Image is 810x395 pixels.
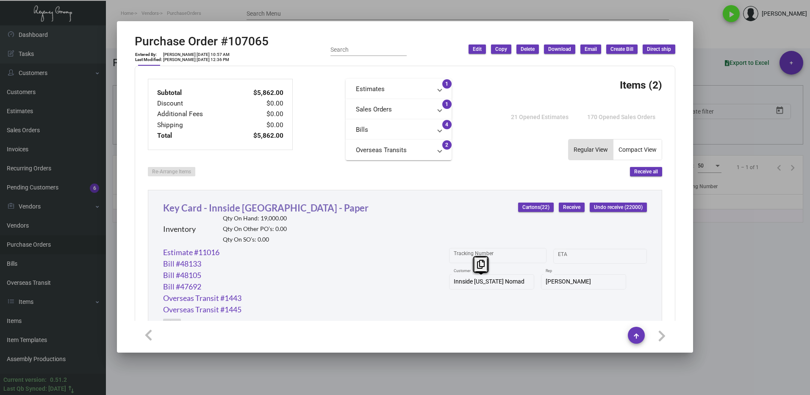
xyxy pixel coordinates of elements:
[516,45,539,54] button: Delete
[346,79,452,99] mat-expansion-panel-header: Estimates
[590,203,647,212] button: Undo receive (22000)
[346,99,452,120] mat-expansion-panel-header: Sales Orders
[157,88,233,98] td: Subtotal
[620,79,662,91] h3: Items (2)
[495,46,507,53] span: Copy
[163,304,241,315] a: Overseas Transit #1445
[569,139,613,160] button: Regular View
[223,236,287,243] h2: Qty On SO’s: 0.00
[591,253,632,260] input: End date
[580,45,601,54] button: Email
[634,169,658,175] span: Receive all
[356,145,431,155] mat-panel-title: Overseas Transits
[148,167,195,176] button: Re-Arrange Items
[163,202,369,214] a: Key Card - Innside [GEOGRAPHIC_DATA] - Paper
[157,98,233,109] td: Discount
[163,281,201,292] a: Bill #47692
[135,34,269,49] h2: Purchase Order #107065
[544,45,575,54] button: Download
[163,270,201,281] a: Bill #48105
[610,46,633,53] span: Create Bill
[233,120,284,131] td: $0.00
[163,247,219,258] a: Estimate #11016
[167,320,177,327] span: Link
[233,131,284,141] td: $5,862.00
[233,109,284,120] td: $0.00
[163,57,230,62] td: [PERSON_NAME] [DATE] 12:36 PM
[356,84,431,94] mat-panel-title: Estimates
[647,46,671,53] span: Direct ship
[157,109,233,120] td: Additional Fees
[356,125,431,135] mat-panel-title: Bills
[540,204,549,210] span: (22)
[3,376,47,384] div: Current version:
[594,204,643,211] span: Undo receive (22000)
[587,114,655,120] span: 170 Opened Sales Orders
[491,45,511,54] button: Copy
[630,167,662,176] button: Receive all
[469,45,486,54] button: Edit
[504,109,575,125] button: 21 Opened Estimates
[163,319,181,328] button: Link
[163,52,230,57] td: [PERSON_NAME] [DATE] 10:57 AM
[580,109,662,125] button: 170 Opened Sales Orders
[613,139,662,160] button: Compact View
[346,120,452,140] mat-expansion-panel-header: Bills
[157,120,233,131] td: Shipping
[135,52,163,57] td: Entered By:
[223,225,287,233] h2: Qty On Other PO’s: 0.00
[3,384,66,393] div: Last Qb Synced: [DATE]
[356,105,431,114] mat-panel-title: Sales Orders
[233,88,284,98] td: $5,862.00
[223,215,287,222] h2: Qty On Hand: 19,000.00
[163,225,196,234] h2: Inventory
[521,46,535,53] span: Delete
[163,258,201,270] a: Bill #48133
[233,98,284,109] td: $0.00
[585,46,597,53] span: Email
[163,292,241,304] a: Overseas Transit #1443
[606,45,638,54] button: Create Bill
[522,204,549,211] span: Cartons
[346,140,452,160] mat-expansion-panel-header: Overseas Transits
[135,57,163,62] td: Last Modified:
[559,203,585,212] button: Receive
[473,46,482,53] span: Edit
[558,253,584,260] input: Start date
[518,203,554,212] button: Cartons(22)
[511,114,569,120] span: 21 Opened Estimates
[548,46,571,53] span: Download
[157,131,233,141] td: Total
[152,169,191,175] span: Re-Arrange Items
[477,260,485,269] i: Copy
[643,45,675,54] button: Direct ship
[563,204,580,211] span: Receive
[50,376,67,384] div: 0.51.2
